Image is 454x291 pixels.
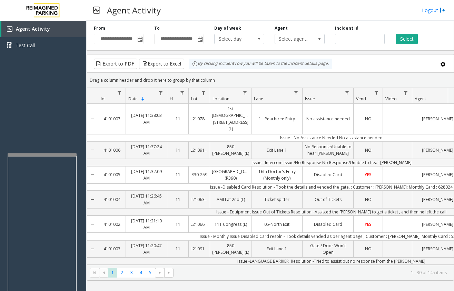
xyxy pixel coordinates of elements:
a: 11 [167,194,188,204]
span: Go to the next page [157,270,162,275]
span: Date [128,96,138,102]
a: Disabled Card [303,170,353,180]
button: Export to PDF [94,59,137,69]
span: Issue [305,96,315,102]
span: Page 4 [136,268,146,277]
a: L21078200 [189,114,210,124]
a: H Filter Menu [178,88,187,97]
a: Out of Tickets [303,194,353,204]
a: [DATE] 11:21:10 AM [126,216,167,232]
a: 4101005 [98,170,126,180]
span: Id [101,96,105,102]
span: Select day... [215,34,254,44]
a: Id Filter Menu [115,88,124,97]
a: Lane Filter Menu [292,88,301,97]
a: Collapse Details [87,188,98,210]
a: NO [354,194,383,204]
span: Page 3 [127,268,136,277]
a: NO [354,114,383,124]
a: L21066000 [189,219,210,229]
img: 'icon' [7,26,12,32]
a: [DATE] 11:38:03 AM [126,110,167,127]
a: YES [354,219,383,229]
a: 4101004 [98,194,126,204]
a: 11 [167,114,188,124]
a: No Response/Unable to hear [PERSON_NAME] [303,142,353,158]
span: Test Call [16,42,35,49]
label: To [154,25,160,31]
div: By clicking Incident row you will be taken to the incident details page. [189,59,332,69]
button: Export to Excel [139,59,184,69]
a: [DATE] 11:32:09 AM [126,167,167,183]
span: Go to the last page [166,270,172,275]
a: 1st [DEMOGRAPHIC_DATA], [STREET_ADDRESS] (L) [210,104,251,134]
span: Lot [191,96,197,102]
a: 11 [167,170,188,180]
span: H [170,96,173,102]
a: Collapse Details [87,139,98,161]
span: Page 1 [108,268,117,277]
span: Agent Activity [16,26,50,32]
span: Vend [356,96,366,102]
a: Video Filter Menu [401,88,411,97]
a: 111 Congress (L) [210,219,251,229]
a: 4101007 [98,114,126,124]
a: Gate / Door Won't Open [303,241,353,257]
span: NO [365,197,372,202]
a: [DATE] 11:26:45 AM [126,191,167,208]
a: Agent Activity [1,21,86,37]
a: R30-259 [189,170,210,180]
a: 11 [167,145,188,155]
a: Exit Lane 1 [251,244,302,254]
span: Go to the last page [164,268,174,278]
span: YES [365,172,372,178]
a: Ticket Spitter [251,194,302,204]
a: [DATE] 11:37:24 AM [126,142,167,158]
div: Drag a column header and drop it here to group by that column [87,74,454,86]
label: Incident Id [335,25,358,31]
span: Sortable [140,96,146,102]
span: NO [365,116,372,122]
span: Toggle popup [136,34,144,44]
label: Agent [275,25,288,31]
span: Agent [415,96,426,102]
label: Day of week [214,25,241,31]
a: YES [354,170,383,180]
kendo-pager-info: 1 - 30 of 145 items [178,270,447,275]
span: Lane [254,96,263,102]
a: L21091600 [189,145,210,155]
a: 11 [167,219,188,229]
a: Collapse Details [87,213,98,235]
a: 05-North Exit [251,219,302,229]
a: 1 - Peachtree Entry [251,114,302,124]
a: 4101002 [98,219,126,229]
a: Date Filter Menu [156,88,166,97]
a: Disabled Card [303,219,353,229]
a: 4101006 [98,145,126,155]
span: Video [385,96,397,102]
a: Vend Filter Menu [372,88,381,97]
a: L21091600 [189,244,210,254]
a: [DATE] 11:20:47 AM [126,241,167,257]
a: Logout [422,7,445,14]
a: Exit Lane 1 [251,145,302,155]
img: logout [440,7,445,14]
span: NO [365,246,372,252]
a: Collapse Details [87,238,98,260]
a: L21063800 [189,194,210,204]
span: Page 2 [117,268,127,277]
button: Select [396,34,418,44]
a: No assistance needed [303,114,353,124]
a: NO [354,145,383,155]
a: Collapse Details [87,164,98,186]
a: Collapse Details [87,101,98,137]
a: 850 [PERSON_NAME] (L) [210,142,251,158]
div: Data table [87,88,454,265]
span: YES [365,221,372,227]
img: infoIcon.svg [192,61,198,67]
a: Lot Filter Menu [199,88,208,97]
span: Select agent... [275,34,314,44]
a: 850 [PERSON_NAME] (L) [210,241,251,257]
span: Go to the next page [155,268,164,278]
a: NO [354,244,383,254]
